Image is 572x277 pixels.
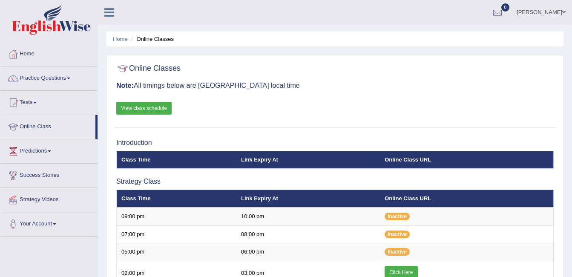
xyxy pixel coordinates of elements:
h3: Introduction [116,139,554,147]
td: 06:00 pm [236,243,380,261]
th: Online Class URL [380,151,553,169]
a: Tests [0,91,98,112]
a: Strategy Videos [0,188,98,209]
h2: Online Classes [116,62,181,75]
a: Home [0,42,98,63]
h3: Strategy Class [116,178,554,185]
td: 10:00 pm [236,208,380,225]
a: Your Account [0,212,98,234]
a: Home [113,36,128,42]
h3: All timings below are [GEOGRAPHIC_DATA] local time [116,82,554,89]
th: Class Time [117,190,236,208]
span: Inactive [385,231,410,238]
td: 05:00 pm [117,243,236,261]
td: 09:00 pm [117,208,236,225]
th: Link Expiry At [236,151,380,169]
a: Success Stories [0,164,98,185]
a: View class schedule [116,102,172,115]
span: Inactive [385,213,410,220]
a: Predictions [0,139,98,161]
b: Note: [116,82,134,89]
td: 08:00 pm [236,225,380,243]
th: Class Time [117,151,236,169]
span: Inactive [385,248,410,256]
td: 07:00 pm [117,225,236,243]
th: Link Expiry At [236,190,380,208]
span: 0 [501,3,510,12]
a: Practice Questions [0,66,98,88]
li: Online Classes [129,35,174,43]
a: Online Class [0,115,95,136]
th: Online Class URL [380,190,553,208]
